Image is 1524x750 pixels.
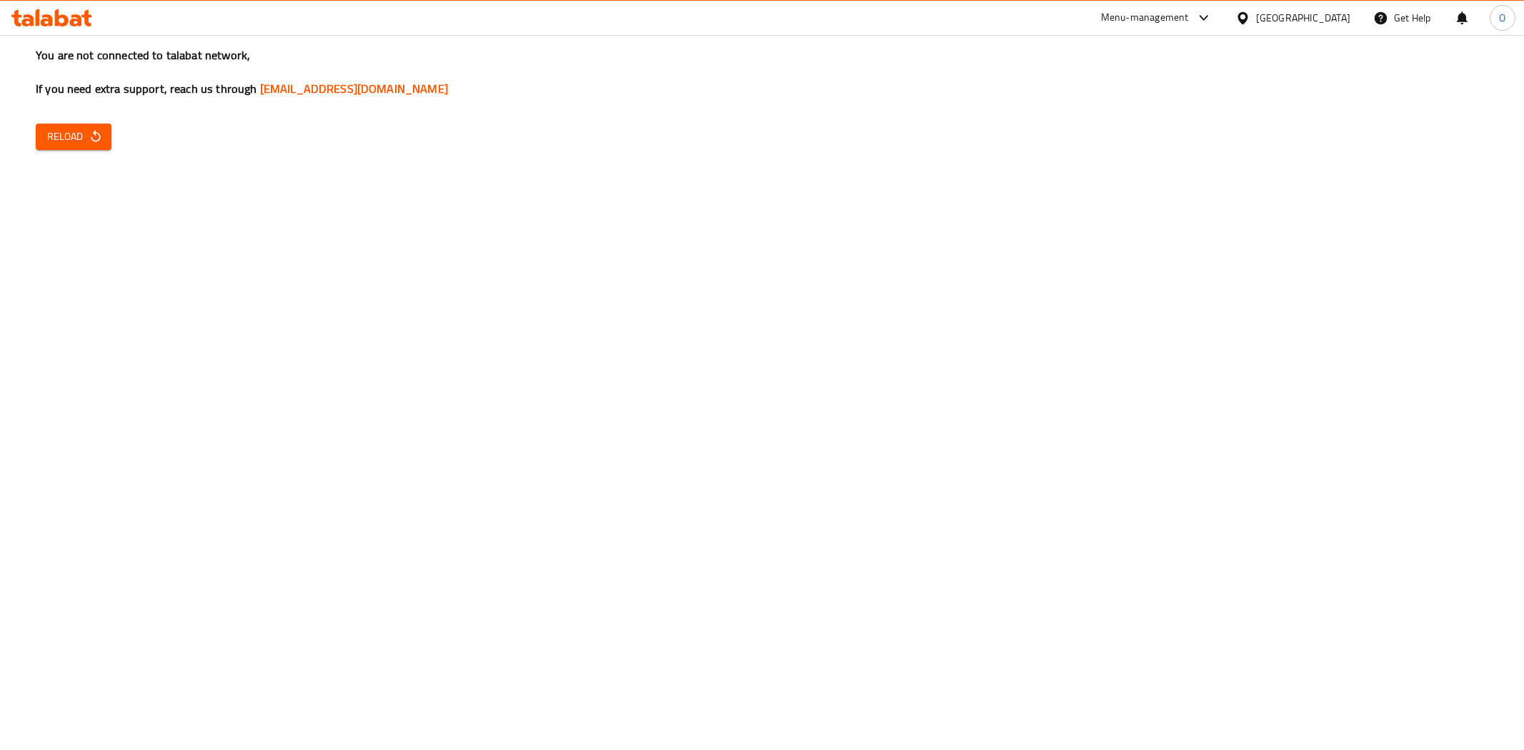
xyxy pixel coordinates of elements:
[36,47,1488,97] h3: You are not connected to talabat network, If you need extra support, reach us through
[36,124,111,150] button: Reload
[1101,9,1189,26] div: Menu-management
[1499,10,1505,26] span: O
[1256,10,1350,26] div: [GEOGRAPHIC_DATA]
[260,78,448,99] a: [EMAIL_ADDRESS][DOMAIN_NAME]
[47,128,100,146] span: Reload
